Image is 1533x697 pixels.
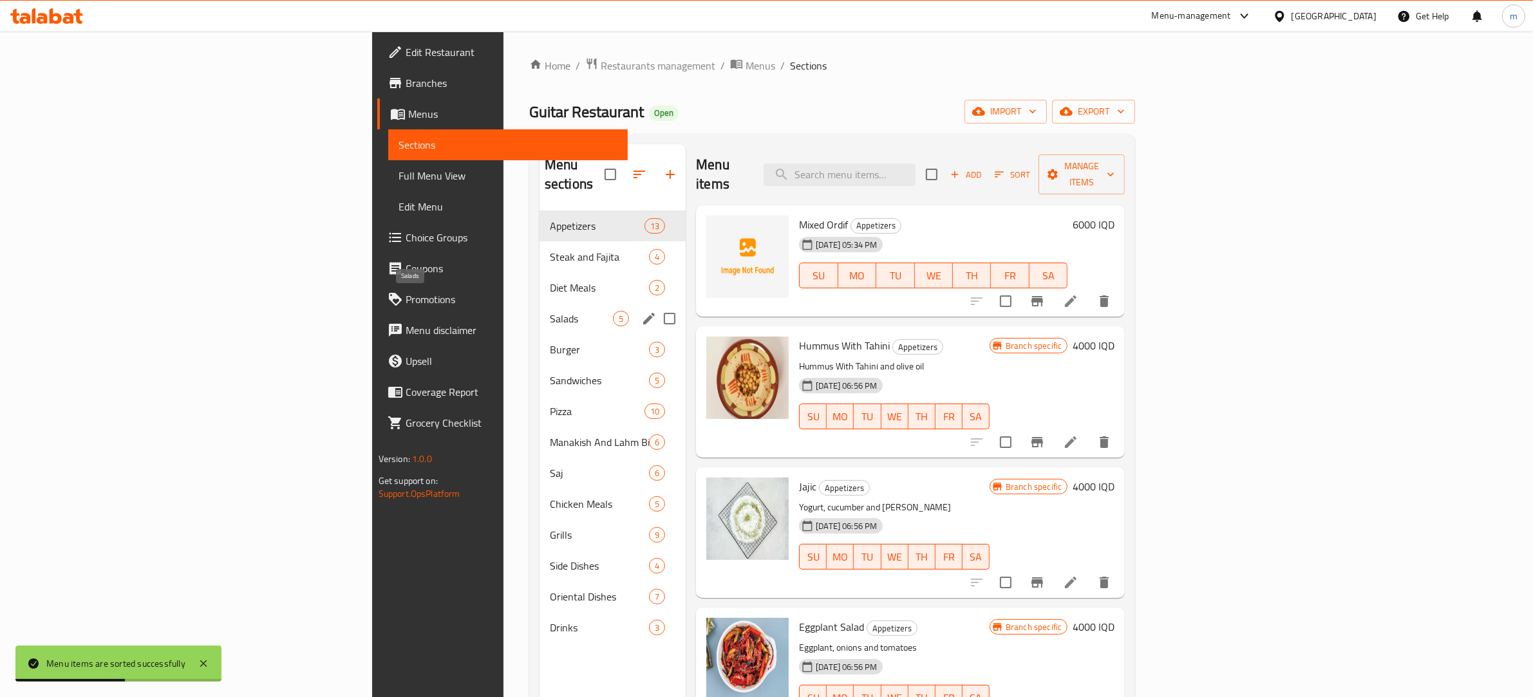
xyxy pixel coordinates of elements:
div: items [649,527,665,543]
span: 4 [650,251,664,263]
div: Side Dishes4 [540,550,686,581]
p: Yogurt, cucumber and [PERSON_NAME] [799,499,990,516]
span: TH [958,266,986,285]
button: TU [854,544,881,570]
li: / [780,58,785,73]
a: Menus [377,98,628,129]
span: Branch specific [1001,481,1067,493]
button: import [964,100,1047,124]
div: Salads5edit [540,303,686,334]
span: 10 [645,405,664,418]
button: SA [1030,263,1067,288]
span: Diet Meals [550,280,649,295]
span: SA [1035,266,1062,285]
div: Chicken Meals5 [540,488,686,519]
a: Promotions [377,284,628,315]
a: Edit menu item [1063,434,1078,450]
div: [GEOGRAPHIC_DATA] [1292,9,1377,23]
div: Menu-management [1152,8,1231,24]
div: Saj6 [540,458,686,488]
p: Hummus With Tahini and olive oil [799,358,990,375]
span: WE [920,266,948,285]
span: 6 [650,467,664,479]
div: Burger3 [540,334,686,365]
button: SU [799,404,827,429]
span: FR [996,266,1024,285]
button: Manage items [1039,154,1125,194]
span: Branches [406,75,618,91]
div: Sandwiches5 [540,365,686,396]
div: Burger [550,342,649,357]
span: 5 [650,375,664,387]
span: [DATE] 06:56 PM [811,661,882,673]
span: 6 [650,436,664,449]
li: / [720,58,725,73]
span: FR [941,548,957,566]
div: items [649,342,665,357]
a: Edit Restaurant [377,37,628,68]
span: Branch specific [1001,340,1067,352]
button: delete [1089,427,1120,458]
button: Add [945,165,986,185]
span: Branch specific [1001,621,1067,633]
span: Select to update [992,429,1019,456]
span: Coverage Report [406,384,618,400]
div: items [649,373,665,388]
span: Grills [550,527,649,543]
span: Sandwiches [550,373,649,388]
span: Add [948,167,983,182]
span: FR [941,407,957,426]
span: Sort [995,167,1030,182]
button: Branch-specific-item [1022,286,1053,317]
span: Coupons [406,261,618,276]
span: Menus [746,58,775,73]
span: WE [887,407,903,426]
span: Get support on: [379,472,438,489]
span: TH [914,407,930,426]
span: SU [805,407,822,426]
button: FR [936,404,963,429]
div: Appetizers [892,339,943,355]
span: Appetizers [820,481,869,496]
span: SU [805,266,832,285]
button: SU [799,263,838,288]
div: Saj [550,465,649,481]
span: Edit Restaurant [406,44,618,60]
button: WE [881,544,908,570]
button: SA [963,544,990,570]
div: items [613,311,629,326]
h6: 4000 IQD [1073,618,1114,636]
div: items [649,589,665,604]
span: SA [968,548,984,566]
button: TH [908,404,936,429]
span: Select section [918,161,945,188]
span: MO [832,407,849,426]
span: Appetizers [867,621,917,636]
a: Coupons [377,253,628,284]
button: export [1052,100,1135,124]
div: Pizza [550,404,644,419]
span: 3 [650,344,664,356]
span: import [975,104,1037,120]
div: Open [649,106,679,121]
span: Menu disclaimer [406,322,618,338]
button: WE [881,404,908,429]
span: Grocery Checklist [406,415,618,431]
span: WE [887,548,903,566]
span: Eggplant Salad [799,617,864,637]
span: Appetizers [851,218,901,233]
span: Side Dishes [550,558,649,573]
span: Promotions [406,292,618,307]
span: Restaurants management [601,58,715,73]
nav: Menu sections [540,205,686,648]
span: SU [805,548,822,566]
span: [DATE] 05:34 PM [811,239,882,251]
span: Manakish And Lahm Bi Ajin [550,434,649,450]
span: Appetizers [893,340,943,355]
div: Pizza10 [540,396,686,427]
button: TU [876,263,914,288]
span: Sort items [986,165,1039,185]
a: Edit menu item [1063,293,1078,309]
button: MO [827,404,854,429]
